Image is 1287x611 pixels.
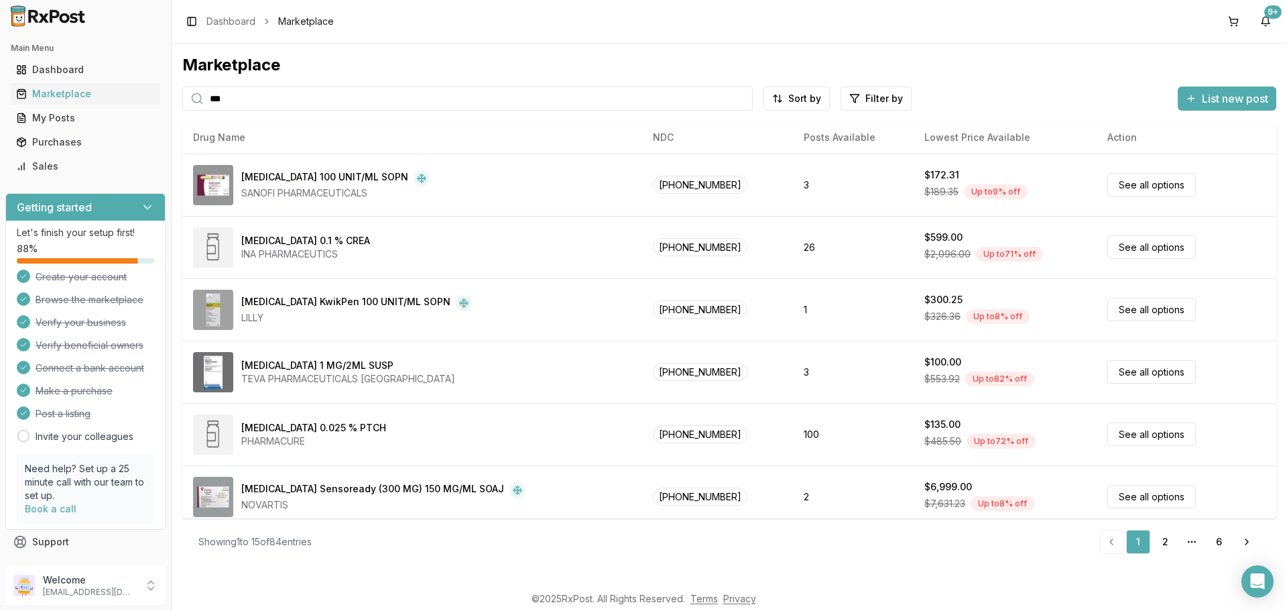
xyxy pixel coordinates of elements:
[924,355,961,369] div: $100.00
[36,362,144,375] span: Connect a bank account
[11,154,160,178] a: Sales
[206,15,255,28] a: Dashboard
[11,43,160,54] h2: Main Menu
[36,384,113,398] span: Make a purchase
[653,363,747,381] span: [PHONE_NUMBER]
[17,242,38,256] span: 88 %
[1255,11,1276,32] button: 9+
[1107,298,1196,321] a: See all options
[924,293,963,307] div: $300.25
[1207,530,1231,554] a: 6
[16,87,155,101] div: Marketplace
[32,559,78,573] span: Feedback
[193,227,233,268] img: Amcinonide 0.1 % CREA
[1097,121,1276,154] th: Action
[241,247,370,261] div: INA PHARMACEUTICS
[182,121,642,154] th: Drug Name
[193,414,233,455] img: Capsaicin 0.025 % PTCH
[924,310,961,323] span: $326.36
[17,226,154,239] p: Let's finish your setup first!
[16,111,155,125] div: My Posts
[16,63,155,76] div: Dashboard
[976,247,1043,262] div: Up to 71 % off
[793,465,914,528] td: 2
[924,185,959,199] span: $189.35
[5,131,166,153] button: Purchases
[1241,565,1274,598] div: Open Intercom Messenger
[1202,91,1268,107] span: List new post
[43,573,136,587] p: Welcome
[278,15,334,28] span: Marketplace
[1264,5,1282,19] div: 9+
[914,121,1097,154] th: Lowest Price Available
[763,87,830,111] button: Sort by
[241,311,472,325] div: LILLY
[1107,235,1196,259] a: See all options
[653,425,747,443] span: [PHONE_NUMBER]
[964,184,1028,199] div: Up to 9 % off
[16,160,155,173] div: Sales
[241,170,408,186] div: [MEDICAL_DATA] 100 UNIT/ML SOPN
[36,316,126,329] span: Verify your business
[206,15,334,28] nav: breadcrumb
[1126,530,1150,554] a: 1
[17,199,92,215] h3: Getting started
[841,87,912,111] button: Filter by
[5,5,91,27] img: RxPost Logo
[793,403,914,465] td: 100
[966,309,1030,324] div: Up to 8 % off
[241,435,386,448] div: PHARMACURE
[1107,485,1196,508] a: See all options
[5,156,166,177] button: Sales
[25,503,76,514] a: Book a call
[241,372,455,386] div: TEVA PHARMACEUTICALS [GEOGRAPHIC_DATA]
[653,176,747,194] span: [PHONE_NUMBER]
[642,121,793,154] th: NDC
[241,186,430,200] div: SANOFI PHARMACEUTICALS
[16,135,155,149] div: Purchases
[198,535,312,549] div: Showing 1 to 15 of 84 entries
[11,82,160,106] a: Marketplace
[193,290,233,330] img: Basaglar KwikPen 100 UNIT/ML SOPN
[5,59,166,80] button: Dashboard
[36,339,143,352] span: Verify beneficial owners
[241,421,386,435] div: [MEDICAL_DATA] 0.025 % PTCH
[5,530,166,554] button: Support
[793,154,914,216] td: 3
[1153,530,1177,554] a: 2
[241,482,504,498] div: [MEDICAL_DATA] Sensoready (300 MG) 150 MG/ML SOAJ
[924,372,960,386] span: $553.92
[5,107,166,129] button: My Posts
[653,238,747,256] span: [PHONE_NUMBER]
[924,168,959,182] div: $172.31
[13,575,35,596] img: User avatar
[25,462,146,502] p: Need help? Set up a 25 minute call with our team to set up.
[1107,173,1196,197] a: See all options
[924,435,961,448] span: $485.50
[36,293,143,307] span: Browse the marketplace
[967,434,1036,449] div: Up to 72 % off
[965,372,1034,386] div: Up to 82 % off
[241,359,393,372] div: [MEDICAL_DATA] 1 MG/2ML SUSP
[193,477,233,517] img: Cosentyx Sensoready (300 MG) 150 MG/ML SOAJ
[11,130,160,154] a: Purchases
[924,231,963,244] div: $599.00
[924,247,971,261] span: $2,096.00
[793,278,914,341] td: 1
[241,234,370,247] div: [MEDICAL_DATA] 0.1 % CREA
[865,92,903,105] span: Filter by
[241,295,450,311] div: [MEDICAL_DATA] KwikPen 100 UNIT/ML SOPN
[5,554,166,578] button: Feedback
[1233,530,1260,554] a: Go to next page
[36,430,133,443] a: Invite your colleagues
[924,480,972,494] div: $6,999.00
[36,270,127,284] span: Create your account
[1107,423,1196,446] a: See all options
[11,106,160,130] a: My Posts
[793,341,914,403] td: 3
[793,216,914,278] td: 26
[36,407,90,421] span: Post a listing
[653,488,747,506] span: [PHONE_NUMBER]
[971,496,1034,511] div: Up to 8 % off
[690,593,718,604] a: Terms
